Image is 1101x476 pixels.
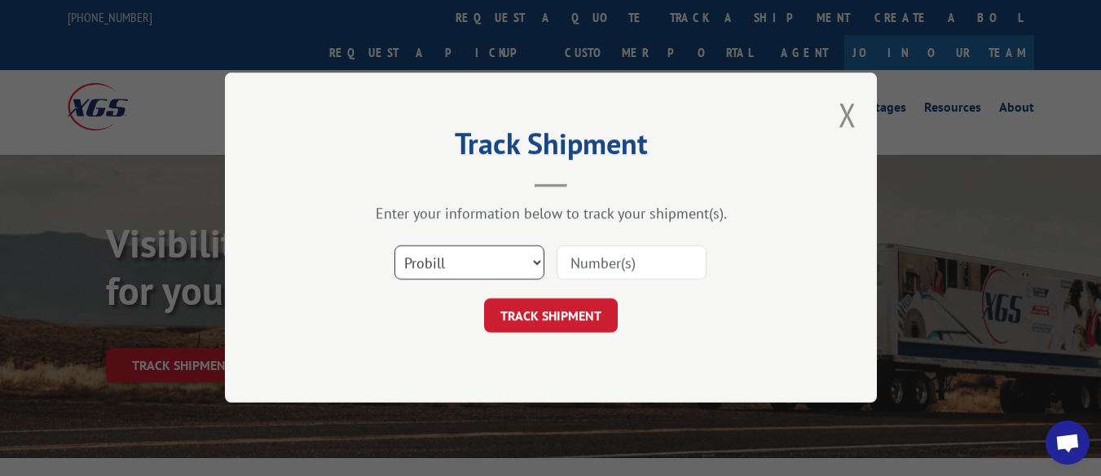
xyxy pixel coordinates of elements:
div: Enter your information below to track your shipment(s). [306,205,795,223]
button: TRACK SHIPMENT [484,299,618,333]
input: Number(s) [557,246,707,280]
button: Close modal [839,93,857,136]
h2: Track Shipment [306,132,795,163]
div: Open chat [1046,421,1090,465]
